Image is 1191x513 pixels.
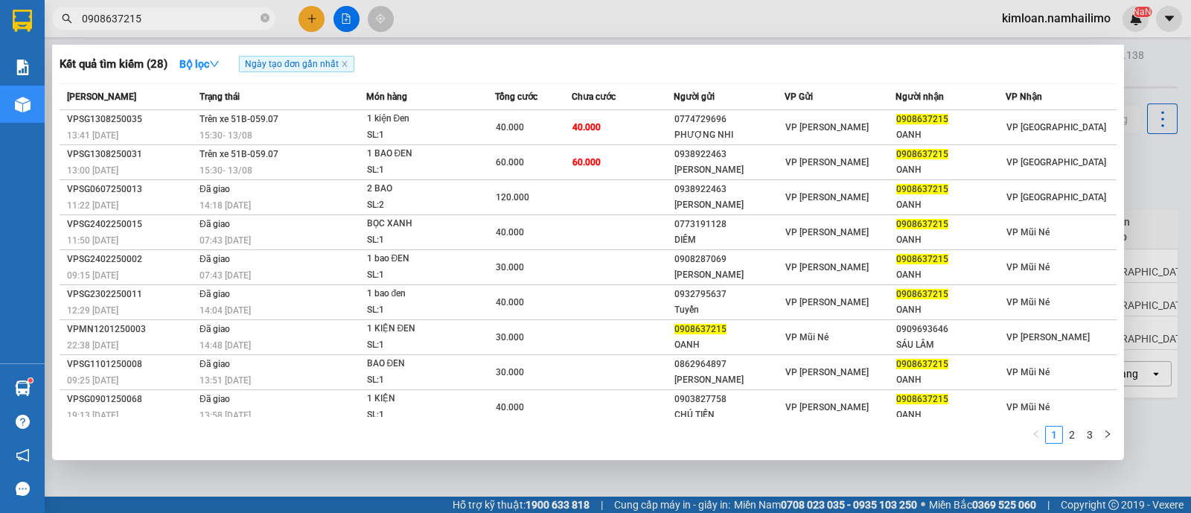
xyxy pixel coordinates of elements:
[785,92,813,102] span: VP Gửi
[67,217,195,232] div: VPSG2402250015
[674,302,784,318] div: Tuyến
[67,200,118,211] span: 11:22 [DATE]
[67,182,195,197] div: VPSG0607250013
[67,147,195,162] div: VPSG1308250031
[1082,427,1098,443] a: 3
[367,197,479,214] div: SL: 2
[67,165,118,176] span: 13:00 [DATE]
[367,267,479,284] div: SL: 1
[674,217,784,232] div: 0773191128
[67,305,118,316] span: 12:29 [DATE]
[785,157,869,168] span: VP [PERSON_NAME]
[896,337,1006,353] div: SÁU LÂM
[16,482,30,496] span: message
[896,149,948,159] span: 0908637215
[7,80,103,97] li: VP VP chợ Mũi Né
[199,340,251,351] span: 14:48 [DATE]
[67,322,195,337] div: VPMN1201250003
[495,92,537,102] span: Tổng cước
[67,130,118,141] span: 13:41 [DATE]
[67,270,118,281] span: 09:15 [DATE]
[367,286,479,302] div: 1 bao đen
[199,149,278,159] span: Trên xe 51B-059.07
[674,252,784,267] div: 0908287069
[199,165,252,176] span: 15:30 - 13/08
[496,122,524,133] span: 40.000
[1064,427,1080,443] a: 2
[896,254,948,264] span: 0908637215
[1027,426,1045,444] button: left
[209,59,220,69] span: down
[15,97,31,112] img: warehouse-icon
[1006,157,1106,168] span: VP [GEOGRAPHIC_DATA]
[199,270,251,281] span: 07:43 [DATE]
[572,157,601,168] span: 60.000
[496,332,524,342] span: 30.000
[366,92,407,102] span: Món hàng
[1032,430,1041,439] span: left
[785,122,869,133] span: VP [PERSON_NAME]
[1006,297,1050,308] span: VP Mũi Né
[896,127,1006,143] div: OANH
[674,357,784,372] div: 0862964897
[199,114,278,124] span: Trên xe 51B-059.07
[67,112,195,127] div: VPSG1308250035
[367,146,479,162] div: 1 BAO ĐEN
[199,375,251,386] span: 13:51 [DATE]
[7,7,216,63] li: Nam Hải Limousine
[67,287,195,302] div: VPSG2302250011
[896,394,948,404] span: 0908637215
[367,216,479,232] div: BỌC XANH
[67,410,118,421] span: 19:13 [DATE]
[572,122,601,133] span: 40.000
[1045,426,1063,444] li: 1
[785,332,828,342] span: VP Mũi Né
[7,7,60,60] img: logo.jpg
[1099,426,1117,444] li: Next Page
[367,111,479,127] div: 1 kiện Đen
[896,114,948,124] span: 0908637215
[674,287,784,302] div: 0932795637
[199,254,230,264] span: Đã giao
[1006,262,1050,273] span: VP Mũi Né
[261,12,269,26] span: close-circle
[367,181,479,197] div: 2 BAO
[367,127,479,144] div: SL: 1
[367,356,479,372] div: BAO ĐEN
[199,219,230,229] span: Đã giao
[674,92,715,102] span: Người gửi
[1006,227,1050,238] span: VP Mũi Né
[67,375,118,386] span: 09:25 [DATE]
[367,391,479,407] div: 1 KIỆN
[367,407,479,424] div: SL: 1
[674,112,784,127] div: 0774729696
[103,80,198,130] li: VP VP [PERSON_NAME] Lão
[674,372,784,388] div: [PERSON_NAME]
[179,58,220,70] strong: Bộ lọc
[674,407,784,423] div: CHÚ TIẾN
[28,378,33,383] sup: 1
[239,56,354,72] span: Ngày tạo đơn gần nhất
[785,262,869,273] span: VP [PERSON_NAME]
[367,251,479,267] div: 1 bao ĐEN
[67,340,118,351] span: 22:38 [DATE]
[896,407,1006,423] div: OANH
[199,200,251,211] span: 14:18 [DATE]
[896,162,1006,178] div: OANH
[496,262,524,273] span: 30.000
[674,127,784,143] div: PHƯỢNG NHI
[367,337,479,354] div: SL: 1
[1006,367,1050,377] span: VP Mũi Né
[367,232,479,249] div: SL: 1
[674,337,784,353] div: OANH
[1006,402,1050,412] span: VP Mũi Né
[674,232,784,248] div: DIÊM
[15,60,31,75] img: solution-icon
[896,359,948,369] span: 0908637215
[167,52,232,76] button: Bộ lọcdown
[261,13,269,22] span: close-circle
[367,321,479,337] div: 1 KIỆN ĐEN
[1006,92,1042,102] span: VP Nhận
[674,182,784,197] div: 0938922463
[896,184,948,194] span: 0908637215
